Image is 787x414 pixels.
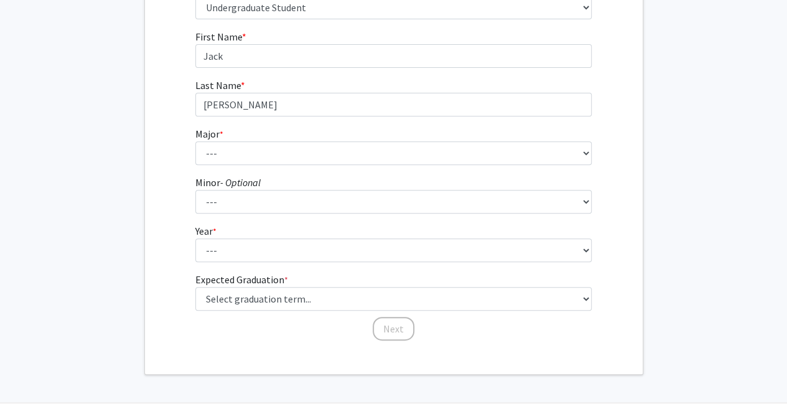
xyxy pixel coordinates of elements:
label: Major [195,126,223,141]
label: Minor [195,175,261,190]
button: Next [373,317,414,341]
i: - Optional [220,176,261,189]
iframe: Chat [9,358,53,405]
span: First Name [195,31,242,43]
span: Last Name [195,79,241,92]
label: Expected Graduation [195,272,288,287]
label: Year [195,223,217,238]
